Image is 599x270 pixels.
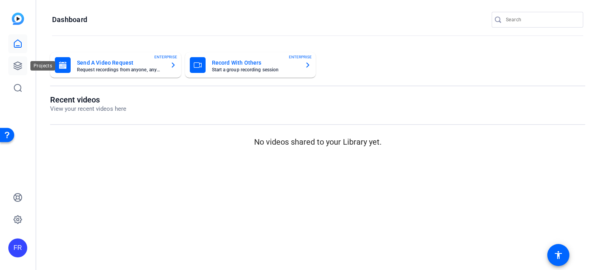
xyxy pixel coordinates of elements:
[50,136,585,148] p: No videos shared to your Library yet.
[506,15,577,24] input: Search
[12,13,24,25] img: blue-gradient.svg
[554,250,563,260] mat-icon: accessibility
[77,58,164,67] mat-card-title: Send A Video Request
[212,67,299,72] mat-card-subtitle: Start a group recording session
[52,15,87,24] h1: Dashboard
[30,61,55,71] div: Projects
[212,58,299,67] mat-card-title: Record With Others
[77,67,164,72] mat-card-subtitle: Request recordings from anyone, anywhere
[289,54,312,60] span: ENTERPRISE
[50,104,126,114] p: View your recent videos here
[8,238,27,257] div: FR
[154,54,177,60] span: ENTERPRISE
[50,95,126,104] h1: Recent videos
[185,52,316,78] button: Record With OthersStart a group recording sessionENTERPRISE
[50,52,181,78] button: Send A Video RequestRequest recordings from anyone, anywhereENTERPRISE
